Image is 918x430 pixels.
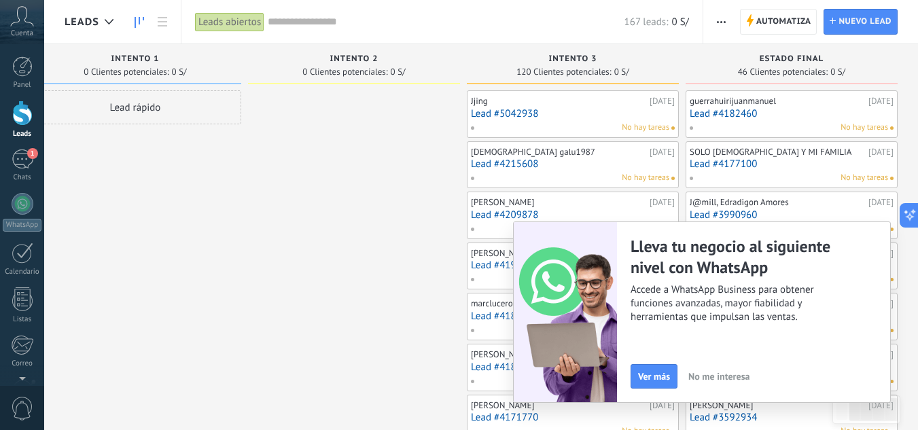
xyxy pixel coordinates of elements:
[690,412,894,423] a: Lead #3592934
[631,364,677,389] button: Ver más
[890,278,894,281] span: No hay nada asignado
[471,197,646,208] div: [PERSON_NAME]
[471,158,675,170] a: Lead #4215608
[302,68,387,76] span: 0 Clientes potenciales:
[27,148,38,159] span: 1
[690,147,865,158] div: SOLO [DEMOGRAPHIC_DATA] Y MI FAMILIA
[740,9,817,35] a: Automatiza
[255,54,453,66] div: intento 2
[3,315,42,324] div: Listas
[890,126,894,130] span: No hay nada asignado
[471,108,675,120] a: Lead #5042938
[11,29,33,38] span: Cuenta
[650,197,675,208] div: [DATE]
[868,147,894,158] div: [DATE]
[36,54,234,66] div: intento 1
[830,68,845,76] span: 0 S/
[3,130,42,139] div: Leads
[3,359,42,368] div: Correo
[671,16,688,29] span: 0 S/
[682,366,756,387] button: No me interesa
[638,372,670,381] span: Ver más
[614,68,629,76] span: 0 S/
[868,96,894,107] div: [DATE]
[650,147,675,158] div: [DATE]
[471,298,646,309] div: marclucero37
[622,122,669,134] span: No hay tareas
[690,158,894,170] a: Lead #4177100
[650,400,675,411] div: [DATE]
[3,219,41,232] div: WhatsApp
[624,16,669,29] span: 167 leads:
[516,68,611,76] span: 120 Clientes potenciales:
[690,400,865,411] div: [PERSON_NAME]
[3,81,42,90] div: Panel
[471,259,675,271] a: Lead #4190156
[471,147,646,158] div: [DEMOGRAPHIC_DATA] galu1987
[471,361,675,373] a: Lead #4182228
[841,122,888,134] span: No hay tareas
[3,173,42,182] div: Chats
[711,9,731,35] button: Más
[671,177,675,180] span: No hay nada asignado
[474,54,672,66] div: intento 3
[471,310,675,322] a: Lead #4189348
[760,54,824,64] span: estado final
[890,380,894,383] span: No hay nada asignado
[688,372,749,381] span: No me interesa
[29,90,241,124] div: Lead rápido
[890,228,894,231] span: No hay nada asignado
[690,96,865,107] div: guerrahuirijuanmanuel
[690,197,865,208] div: J@mill, Edradigon Amores
[631,283,852,324] span: Accede a WhatsApp Business para obtener funciones avanzadas, mayor fiabilidad y herramientas que ...
[622,172,669,184] span: No hay tareas
[514,222,617,402] img: WaLite-migration.png
[330,54,378,64] span: intento 2
[838,10,891,34] span: Nuevo lead
[65,16,99,29] span: Leads
[391,68,406,76] span: 0 S/
[471,209,675,221] a: Lead #4209878
[128,9,151,35] a: Leads
[692,54,891,66] div: estado final
[738,68,828,76] span: 46 Clientes potenciales:
[471,400,646,411] div: [PERSON_NAME]
[650,96,675,107] div: [DATE]
[690,209,894,221] a: Lead #3990960
[111,54,160,64] span: intento 1
[868,197,894,208] div: [DATE]
[756,10,811,34] span: Automatiza
[841,172,888,184] span: No hay tareas
[471,412,675,423] a: Lead #4171770
[151,9,174,35] a: Lista
[471,248,646,259] div: [PERSON_NAME]
[3,268,42,276] div: Calendario
[631,236,852,278] h2: Lleva tu negocio al siguiente nivel con WhatsApp
[671,126,675,130] span: No hay nada asignado
[890,329,894,332] span: No hay nada asignado
[471,349,646,360] div: [PERSON_NAME]
[690,108,894,120] a: Lead #4182460
[890,177,894,180] span: No hay nada asignado
[195,12,264,32] div: Leads abiertos
[824,9,898,35] a: Nuevo lead
[471,96,646,107] div: Jjing
[172,68,187,76] span: 0 S/
[84,68,169,76] span: 0 Clientes potenciales:
[549,54,597,64] span: intento 3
